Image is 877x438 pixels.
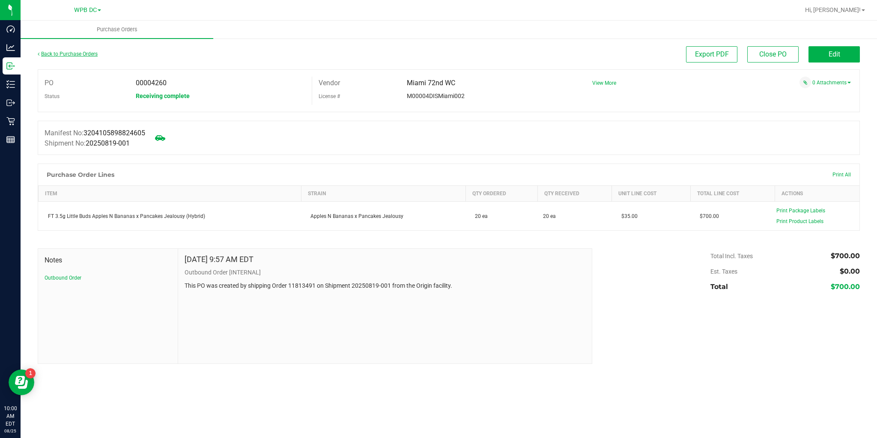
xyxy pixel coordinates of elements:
[695,213,719,219] span: $700.00
[152,129,169,146] span: Mark as not Arrived
[747,46,799,63] button: Close PO
[136,79,167,87] span: 00004260
[45,77,54,89] label: PO
[805,6,861,13] span: Hi, [PERSON_NAME]!
[690,186,775,202] th: Total Line Cost
[45,128,145,138] label: Manifest No:
[832,172,851,178] span: Print All
[4,405,17,428] p: 10:00 AM EDT
[538,186,612,202] th: Qty Received
[840,267,860,275] span: $0.00
[617,213,638,219] span: $35.00
[471,213,488,219] span: 20 ea
[45,90,60,103] label: Status
[831,283,860,291] span: $700.00
[695,50,729,58] span: Export PDF
[776,208,825,214] span: Print Package Labels
[812,80,851,86] a: 0 Attachments
[612,186,691,202] th: Unit Line Cost
[6,62,15,70] inline-svg: Inbound
[808,46,860,63] button: Edit
[319,77,340,89] label: Vendor
[9,369,34,395] iframe: Resource center
[25,368,36,378] iframe: Resource center unread badge
[185,268,585,277] p: Outbound Order [INTERNAL]
[686,46,737,63] button: Export PDF
[6,80,15,89] inline-svg: Inventory
[6,43,15,52] inline-svg: Analytics
[543,212,556,220] span: 20 ea
[21,21,213,39] a: Purchase Orders
[84,129,145,137] span: 3204105898824605
[185,255,254,264] h4: [DATE] 9:57 AM EDT
[301,186,465,202] th: Strain
[6,135,15,144] inline-svg: Reports
[319,90,340,103] label: License #
[829,50,840,58] span: Edit
[759,50,787,58] span: Close PO
[38,51,98,57] a: Back to Purchase Orders
[4,428,17,434] p: 08/25
[407,92,465,99] span: M00004DISMiami002
[45,255,171,265] span: Notes
[85,26,149,33] span: Purchase Orders
[407,79,455,87] span: Miami 72nd WC
[45,138,130,149] label: Shipment No:
[136,92,190,99] span: Receiving complete
[44,212,296,220] div: FT 3.5g Little Buds Apples N Bananas x Pancakes Jealousy (Hybrid)
[592,80,616,86] a: View More
[39,186,301,202] th: Item
[775,186,859,202] th: Actions
[710,283,728,291] span: Total
[185,281,585,290] p: This PO was created by shipping Order 11813491 on Shipment 20250819-001 from the Origin facility.
[710,253,753,259] span: Total Incl. Taxes
[306,213,403,219] span: Apples N Bananas x Pancakes Jealousy
[6,98,15,107] inline-svg: Outbound
[776,218,823,224] span: Print Product Labels
[86,139,130,147] span: 20250819-001
[710,268,737,275] span: Est. Taxes
[45,274,81,282] button: Outbound Order
[74,6,97,14] span: WPB DC
[47,171,114,178] h1: Purchase Order Lines
[6,25,15,33] inline-svg: Dashboard
[6,117,15,125] inline-svg: Retail
[465,186,537,202] th: Qty Ordered
[799,77,811,88] span: Attach a document
[831,252,860,260] span: $700.00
